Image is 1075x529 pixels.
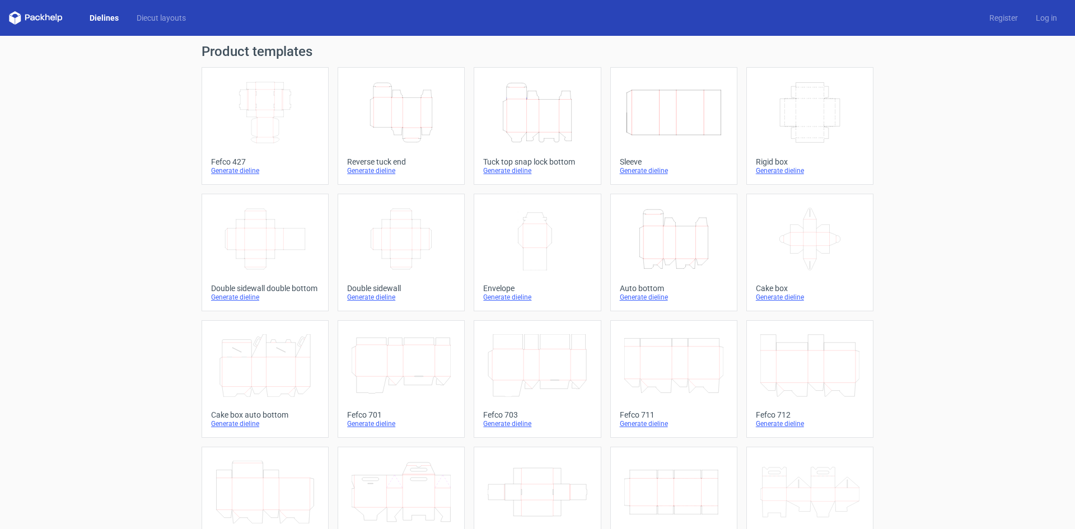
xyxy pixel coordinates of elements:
[746,67,873,185] a: Rigid boxGenerate dieline
[347,166,455,175] div: Generate dieline
[347,157,455,166] div: Reverse tuck end
[347,293,455,302] div: Generate dieline
[610,320,737,438] a: Fefco 711Generate dieline
[980,12,1027,24] a: Register
[338,194,465,311] a: Double sidewallGenerate dieline
[746,320,873,438] a: Fefco 712Generate dieline
[474,194,601,311] a: EnvelopeGenerate dieline
[620,284,728,293] div: Auto bottom
[202,320,329,438] a: Cake box auto bottomGenerate dieline
[483,293,591,302] div: Generate dieline
[620,410,728,419] div: Fefco 711
[211,284,319,293] div: Double sidewall double bottom
[338,67,465,185] a: Reverse tuck endGenerate dieline
[756,410,864,419] div: Fefco 712
[202,194,329,311] a: Double sidewall double bottomGenerate dieline
[483,284,591,293] div: Envelope
[756,419,864,428] div: Generate dieline
[1027,12,1066,24] a: Log in
[620,157,728,166] div: Sleeve
[756,293,864,302] div: Generate dieline
[347,419,455,428] div: Generate dieline
[483,410,591,419] div: Fefco 703
[128,12,195,24] a: Diecut layouts
[474,67,601,185] a: Tuck top snap lock bottomGenerate dieline
[620,166,728,175] div: Generate dieline
[483,157,591,166] div: Tuck top snap lock bottom
[347,410,455,419] div: Fefco 701
[202,67,329,185] a: Fefco 427Generate dieline
[610,194,737,311] a: Auto bottomGenerate dieline
[620,419,728,428] div: Generate dieline
[347,284,455,293] div: Double sidewall
[756,157,864,166] div: Rigid box
[474,320,601,438] a: Fefco 703Generate dieline
[211,293,319,302] div: Generate dieline
[746,194,873,311] a: Cake boxGenerate dieline
[211,419,319,428] div: Generate dieline
[211,410,319,419] div: Cake box auto bottom
[620,293,728,302] div: Generate dieline
[338,320,465,438] a: Fefco 701Generate dieline
[756,166,864,175] div: Generate dieline
[756,284,864,293] div: Cake box
[211,166,319,175] div: Generate dieline
[81,12,128,24] a: Dielines
[483,166,591,175] div: Generate dieline
[610,67,737,185] a: SleeveGenerate dieline
[202,45,873,58] h1: Product templates
[211,157,319,166] div: Fefco 427
[483,419,591,428] div: Generate dieline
